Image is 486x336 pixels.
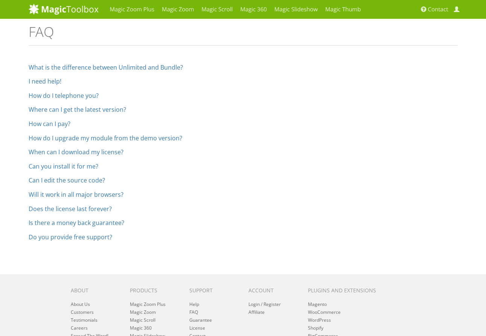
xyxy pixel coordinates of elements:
[189,325,205,331] a: License
[130,309,156,315] a: Magic Zoom
[71,317,98,323] a: Testimonials
[130,317,155,323] a: Magic Scroll
[248,287,296,293] h6: Account
[189,287,237,293] h6: Support
[29,176,105,184] a: Can I edit the source code?
[189,309,198,315] a: FAQ
[71,301,90,307] a: About Us
[29,24,458,46] h1: FAQ
[71,325,88,331] a: Careers
[29,219,124,227] a: Is there a money back guarantee?
[248,309,265,315] a: Affiliate
[29,120,70,128] a: How can I pay?
[29,105,126,114] a: Where can I get the latest version?
[308,309,341,315] a: WooCommerce
[29,134,182,142] a: How do I upgrade my module from the demo version?
[71,287,119,293] h6: About
[308,301,327,307] a: Magento
[29,162,98,170] a: Can you install it for me?
[428,6,448,13] span: Contact
[248,301,281,307] a: Login / Register
[189,317,212,323] a: Guarantee
[308,325,323,331] a: Shopify
[308,317,331,323] a: WordPress
[29,3,99,15] img: MagicToolbox.com - Image tools for your website
[29,91,99,100] a: How do I telephone you?
[130,301,166,307] a: Magic Zoom Plus
[189,301,199,307] a: Help
[71,309,94,315] a: Customers
[29,205,112,213] a: Does the license last forever?
[130,325,152,331] a: Magic 360
[29,148,123,156] a: When can I download my license?
[29,233,112,241] a: Do you provide free support?
[29,77,61,85] a: I need help!
[29,190,123,199] a: Will it work in all major browsers?
[29,63,183,71] a: What is the difference between Unlimited and Bundle?
[308,287,385,293] h6: Plugins and extensions
[130,287,178,293] h6: Products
